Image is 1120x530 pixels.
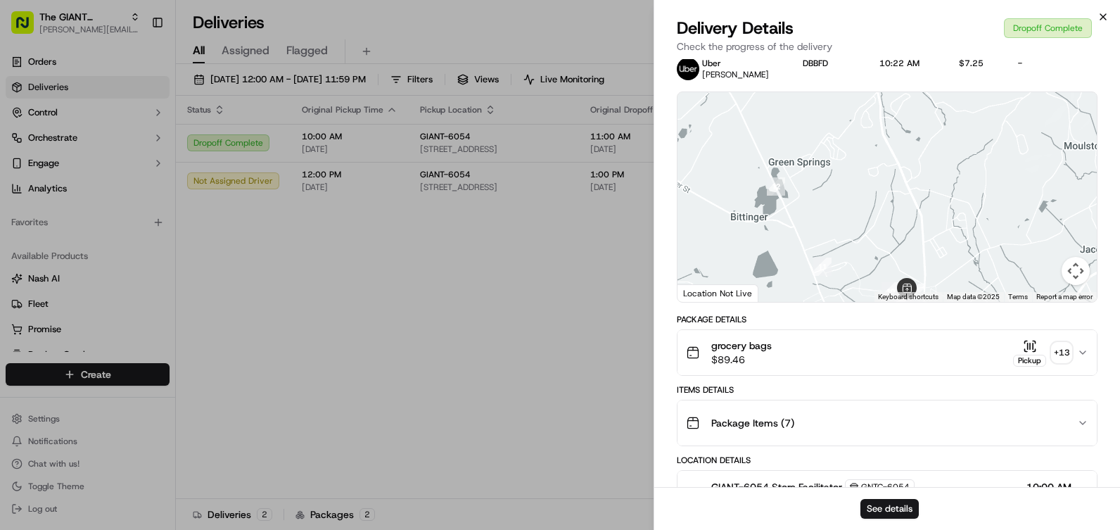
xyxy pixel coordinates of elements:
span: 10:00 AM [1026,480,1071,494]
div: 11 [813,258,832,276]
span: [PERSON_NAME] [702,69,769,80]
p: Check the progress of the delivery [677,39,1097,53]
button: DBBFD [803,58,828,69]
div: $7.25 [959,58,995,69]
span: Package Items ( 7 ) [711,416,794,430]
img: Nash [14,14,42,42]
button: GIANT-6054 Store FacilitatorGNTC-605410:00 AM [677,471,1097,517]
p: Uber [702,58,769,69]
div: Start new chat [48,134,231,149]
img: Google [681,284,727,302]
button: Keyboard shortcuts [878,292,938,302]
input: Got a question? Start typing here... [37,91,253,106]
div: Items Details [677,384,1097,396]
a: Report a map error [1036,293,1093,301]
div: 10:22 AM [879,58,936,69]
span: Map data ©2025 [947,293,1000,301]
div: 📗 [14,206,25,217]
div: 12 [767,177,785,196]
button: Pickup [1013,339,1046,367]
span: Knowledge Base [28,204,108,218]
div: We're available if you need us! [48,149,178,160]
div: Location Details [677,455,1097,466]
button: Package Items (7) [677,400,1097,446]
button: grocery bags$89.46Pickup+13 [677,330,1097,375]
img: 1736555255976-a54dd68f-1ca7-489b-9aae-adbdc363a1c4 [14,134,39,160]
div: Location Not Live [677,284,758,302]
img: profile_uber_ahold_partner.png [677,58,699,80]
span: Delivery Details [677,17,794,39]
a: 💻API Documentation [113,198,231,224]
a: Powered byPylon [99,238,170,249]
a: 📗Knowledge Base [8,198,113,224]
span: grocery bags [711,339,772,353]
div: Package Details [677,314,1097,325]
span: API Documentation [133,204,226,218]
span: GNTC-6054 [861,481,910,493]
div: 6 [905,284,924,302]
div: - [1018,58,1064,69]
div: 💻 [119,206,130,217]
button: See details [860,499,919,519]
span: $89.46 [711,353,772,367]
span: Pylon [140,239,170,249]
span: GIANT-6054 Store Facilitator [711,480,842,494]
div: 10 [882,282,900,301]
button: Start new chat [239,139,256,156]
a: Terms (opens in new tab) [1008,293,1028,301]
div: Pickup [1013,355,1046,367]
p: Welcome 👋 [14,56,256,79]
button: Map camera controls [1062,257,1090,285]
button: Pickup+13 [1013,339,1071,367]
div: + 13 [1052,343,1071,362]
a: Open this area in Google Maps (opens a new window) [681,284,727,302]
